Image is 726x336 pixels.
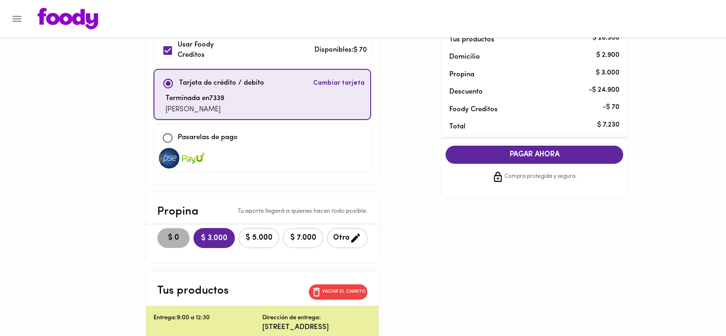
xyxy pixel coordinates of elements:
[313,79,365,88] span: Cambiar tarjeta
[157,282,229,299] p: Tus productos
[309,284,367,300] button: Vaciar el carrito
[38,8,98,29] img: logo.png
[505,172,577,181] span: Compra protegida y segura.
[193,228,235,248] button: $ 3.000
[327,228,367,248] button: Otro
[322,289,366,295] p: Vaciar el carrito
[239,228,279,248] button: $ 5.000
[449,35,605,45] p: Tus productos
[449,105,605,114] p: Foody Creditos
[262,314,321,323] p: Dirección de entrega:
[245,234,273,242] span: $ 5.000
[449,70,605,80] p: Propina
[182,148,205,168] img: visa
[238,207,367,216] p: Tu aporte llegará a quienes hacen todo posible.
[283,228,323,248] button: $ 7.000
[596,50,619,60] p: $ 2.900
[6,7,28,30] button: Menu
[455,150,614,159] span: PAGAR AHORA
[157,228,190,248] button: $ 0
[178,40,241,61] p: Usar Foody Creditos
[166,105,224,115] p: [PERSON_NAME]
[596,68,619,78] p: $ 3.000
[163,234,184,242] span: $ 0
[179,78,264,89] p: Tarjeta de crédito / debito
[311,74,366,94] button: Cambiar tarjeta
[333,232,361,244] span: Otro
[157,203,199,220] p: Propina
[178,133,238,143] p: Pasarelas de pago
[201,234,227,243] span: $ 3.000
[449,52,480,62] p: Domicilio
[672,282,717,327] iframe: Messagebird Livechat Widget
[589,85,619,95] p: - $ 24.900
[166,94,224,104] p: Terminada en 7339
[593,33,619,43] p: $ 26.300
[314,45,367,56] p: Disponibles: $ 70
[289,234,317,242] span: $ 7.000
[153,314,262,323] p: Entrega: 9:00 a 12:30
[158,148,181,168] img: visa
[262,323,371,332] p: [STREET_ADDRESS]
[449,87,483,97] p: Descuento
[603,103,619,113] p: - $ 70
[597,120,619,130] p: $ 7.230
[446,146,623,164] button: PAGAR AHORA
[449,122,605,132] p: Total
